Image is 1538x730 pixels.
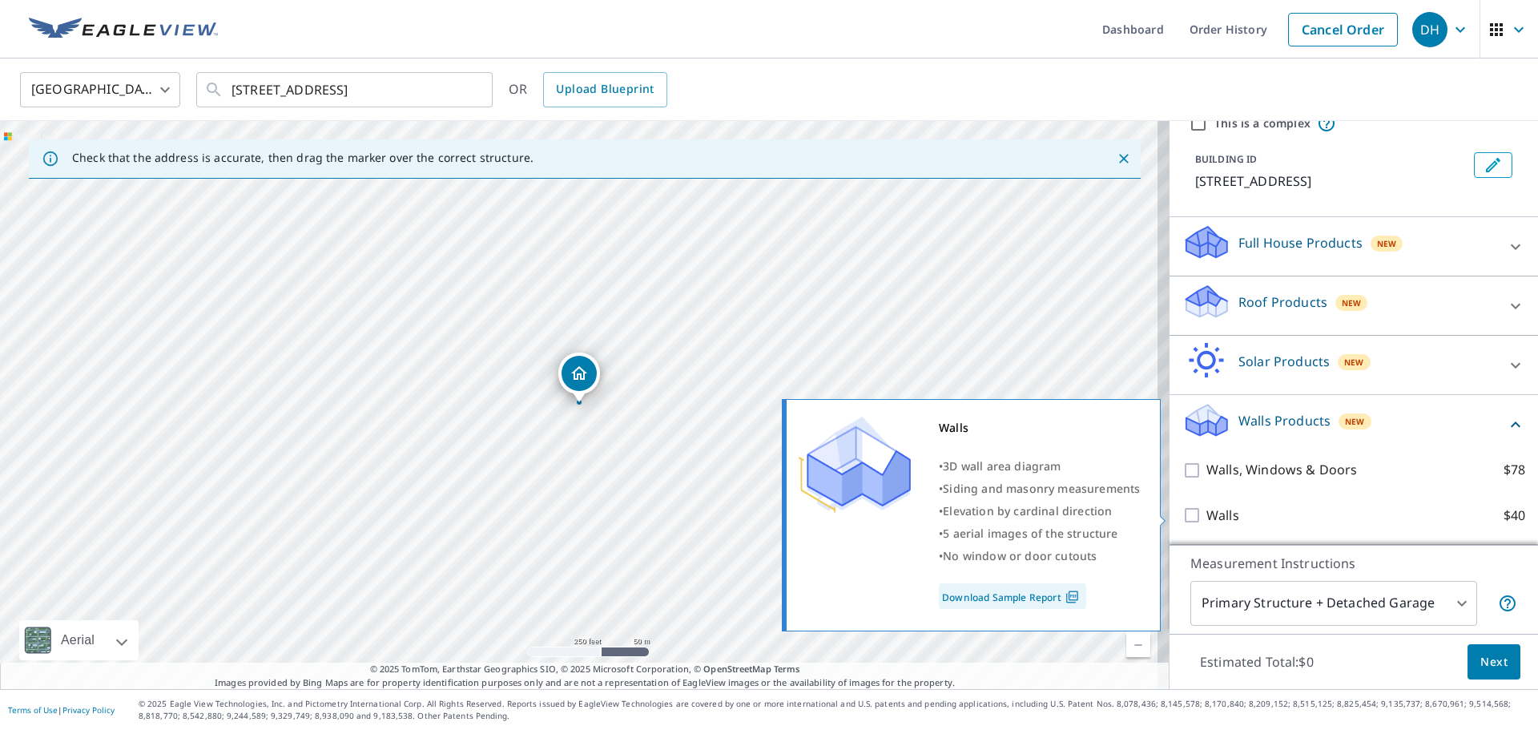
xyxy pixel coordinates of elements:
div: Solar ProductsNew [1182,342,1525,388]
img: EV Logo [29,18,218,42]
div: Roof ProductsNew [1182,283,1525,329]
button: Edit building 1 [1474,152,1512,178]
span: 3D wall area diagram [943,458,1061,474]
div: • [939,522,1140,545]
input: Search by address or latitude-longitude [232,67,460,112]
span: 5 aerial images of the structure [943,526,1117,541]
a: Current Level 17, Zoom Out [1126,633,1150,657]
div: Full House ProductsNew [1182,224,1525,269]
p: $40 [1504,506,1525,526]
a: Cancel Order [1288,13,1398,46]
div: • [939,455,1140,478]
a: Terms of Use [8,704,58,716]
div: Walls ProductsNew [1182,401,1525,447]
p: [STREET_ADDRESS] [1195,171,1468,191]
p: BUILDING ID [1195,152,1257,166]
a: Terms [774,663,800,675]
div: • [939,545,1140,567]
div: Dropped pin, building 1, Residential property, 3217 139th Ave NW Andover, MN 55304 [558,353,600,402]
p: Full House Products [1238,233,1363,252]
p: Check that the address is accurate, then drag the marker over the correct structure. [72,151,533,165]
span: New [1344,356,1364,369]
p: Roof Products [1238,292,1327,312]
p: Measurement Instructions [1190,554,1517,573]
span: Your report will include the primary structure and a detached garage if one exists. [1498,594,1517,613]
p: Walls Products [1238,411,1331,430]
span: Siding and masonry measurements [943,481,1140,496]
span: Upload Blueprint [556,79,654,99]
p: Estimated Total: $0 [1187,644,1327,680]
a: OpenStreetMap [703,663,771,675]
p: Walls, Windows & Doors [1206,460,1357,480]
span: New [1377,237,1397,250]
span: © 2025 TomTom, Earthstar Geographics SIO, © 2025 Microsoft Corporation, © [370,663,800,676]
img: Premium [799,417,911,513]
span: Elevation by cardinal direction [943,503,1112,518]
span: New [1345,415,1365,428]
a: Upload Blueprint [543,72,666,107]
a: Privacy Policy [62,704,115,716]
div: DH [1412,12,1447,47]
div: • [939,478,1140,500]
p: | [8,705,115,715]
div: Walls [939,417,1140,439]
button: Next [1468,644,1520,680]
span: New [1342,296,1362,309]
p: Walls [1206,506,1239,526]
span: No window or door cutouts [943,548,1097,563]
div: • [939,500,1140,522]
label: This is a complex [1214,115,1311,131]
p: © 2025 Eagle View Technologies, Inc. and Pictometry International Corp. All Rights Reserved. Repo... [139,698,1530,722]
div: OR [509,72,667,107]
div: Aerial [19,620,139,660]
p: $78 [1504,460,1525,480]
img: Pdf Icon [1061,590,1083,604]
div: Primary Structure + Detached Garage [1190,581,1477,626]
a: Download Sample Report [939,583,1086,609]
button: Close [1113,148,1134,169]
p: Solar Products [1238,352,1330,371]
div: Aerial [56,620,99,660]
div: [GEOGRAPHIC_DATA] [20,67,180,112]
span: Next [1480,652,1508,672]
